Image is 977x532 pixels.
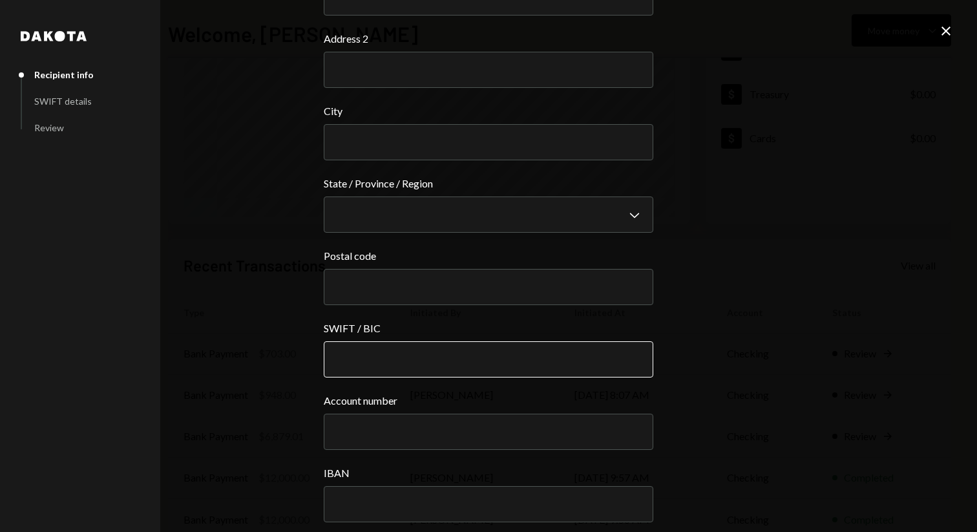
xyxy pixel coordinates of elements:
label: State / Province / Region [324,176,653,191]
label: City [324,103,653,119]
div: Recipient info [34,69,94,80]
label: SWIFT / BIC [324,321,653,336]
label: Postal code [324,248,653,264]
label: Account number [324,393,653,409]
label: IBAN [324,465,653,481]
div: SWIFT details [34,96,92,107]
div: Review [34,122,64,133]
button: State / Province / Region [324,197,653,233]
label: Address 2 [324,31,653,47]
